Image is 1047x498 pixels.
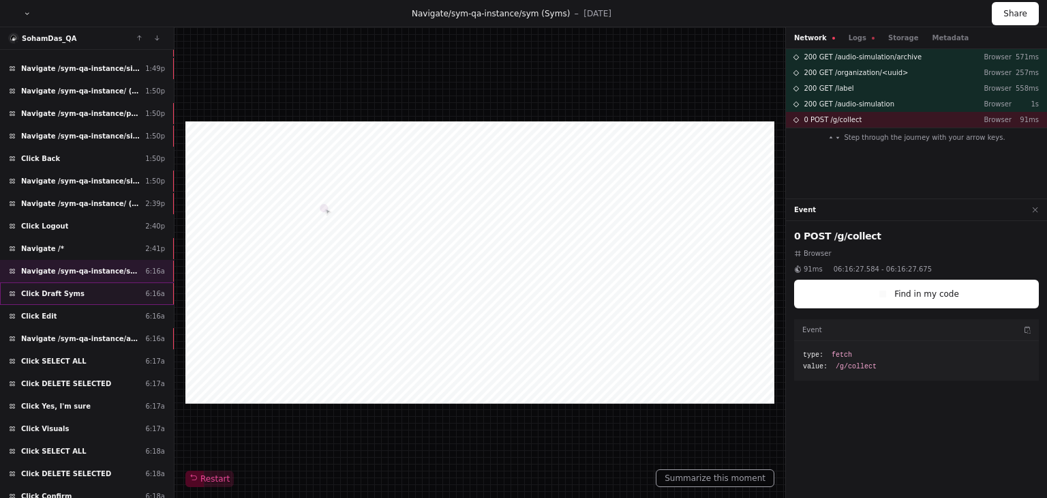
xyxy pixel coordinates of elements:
span: Click Yes, I'm sure [21,401,91,411]
span: type: [803,350,823,360]
div: 6:17a [145,379,165,389]
button: Metadata [932,33,969,43]
span: Navigate /sym-qa-instance/simulation/*/execution/* [21,176,140,186]
span: 200 GET /organization/<uuid> [804,68,908,78]
span: Click Edit [21,311,57,321]
p: [DATE] [583,8,611,19]
span: Navigate /sym-qa-instance/audio-simulation/*/create-sym [21,334,140,344]
span: Navigate /sym-qa-instance/playback (Playback) [21,108,140,119]
span: Restart [189,473,230,484]
div: 1:50p [145,108,165,119]
span: Click DELETE SELECTED [21,379,111,389]
a: SohamDas_QA [22,35,77,42]
p: 1s [1012,99,1039,109]
button: Storage [888,33,918,43]
p: Browser [973,83,1012,93]
div: 6:18a [145,469,165,479]
span: Navigate /sym-qa-instance/ (Home) [21,86,140,96]
span: /g/collect [836,362,877,372]
img: 16.svg [10,34,18,43]
span: Click DELETE SELECTED [21,469,111,479]
span: Click Back [21,153,60,164]
div: 1:50p [145,86,165,96]
div: 6:18a [145,446,165,456]
div: 6:17a [145,401,165,411]
span: Navigate /sym-qa-instance/simulation/*/execution/* [21,63,140,74]
span: 200 GET /audio-simulation/archive [804,52,922,62]
span: 91ms [804,264,823,274]
p: 558ms [1012,83,1039,93]
div: 2:41p [145,244,165,254]
span: value: [803,362,828,372]
button: Restart [185,471,234,487]
div: 6:16a [145,289,165,299]
button: Share [992,2,1039,25]
div: 6:16a [145,334,165,344]
p: Browser [973,99,1012,109]
span: Click SELECT ALL [21,446,87,456]
button: Network [794,33,835,43]
div: 1:49p [145,63,165,74]
span: Navigate /sym-qa-instance/ (Home) [21,199,140,209]
span: 200 GET /label [804,83,853,93]
span: Navigate /sym-qa-instance/simulation/*/execution/* [21,131,140,141]
button: Logs [849,33,875,43]
span: Find in my code [894,289,959,299]
button: Summarize this moment [656,469,774,487]
div: 1:50p [145,131,165,141]
h2: 0 POST /g/collect [794,229,1039,243]
div: 2:40p [145,221,165,231]
p: 91ms [1012,115,1039,125]
p: 571ms [1012,52,1039,62]
p: Browser [973,115,1012,125]
span: Navigate /sym-qa-instance/sym (Syms) [21,266,140,276]
span: Click Visuals [21,424,69,434]
div: 6:16a [145,311,165,321]
div: 2:39p [145,199,165,209]
div: 1:50p [145,153,165,164]
div: 1:50p [145,176,165,186]
p: Browser [973,68,1012,78]
span: Click SELECT ALL [21,356,87,366]
p: Browser [973,52,1012,62]
span: Click Logout [21,221,68,231]
span: /sym-qa-instance/sym (Syms) [449,9,570,18]
span: Step through the journey with your arrow keys. [844,132,1005,143]
button: Event [794,205,816,215]
span: 0 POST /g/collect [804,115,862,125]
span: Navigate [412,9,449,18]
span: Browser [804,248,832,259]
h3: Event [802,325,822,335]
p: 257ms [1012,68,1039,78]
span: fetch [832,350,852,360]
span: Click Draft Syms [21,289,85,299]
div: 6:17a [145,424,165,434]
span: 200 GET /audio-simulation [804,99,894,109]
span: 06:16:27.584 - 06:16:27.675 [834,264,932,274]
div: 6:16a [145,266,165,276]
button: Find in my code [794,280,1039,308]
span: Navigate /* [21,244,64,254]
div: 6:17a [145,356,165,366]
